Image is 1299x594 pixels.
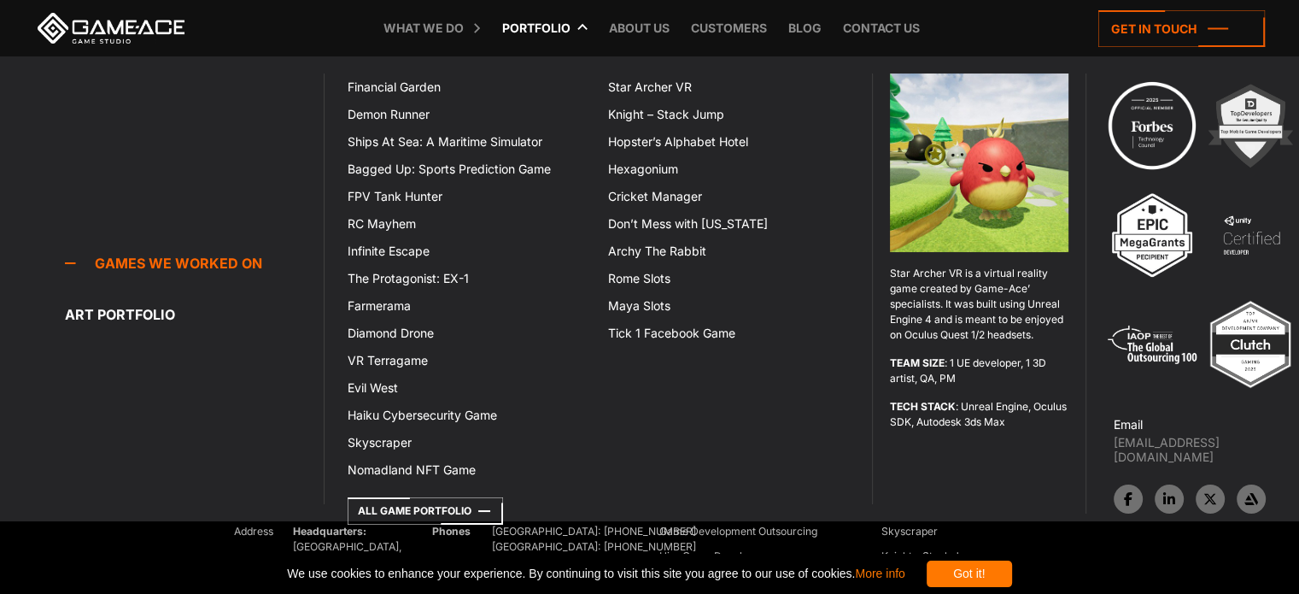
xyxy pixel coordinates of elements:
a: Archy The Rabbit [598,238,858,265]
a: Skyscraper [337,429,598,456]
div: Got it! [927,561,1012,587]
a: Maya Slots [598,292,858,320]
a: Diamond Drone [337,320,598,347]
a: More info [855,567,904,580]
a: Farmerama [337,292,598,320]
strong: TEAM SIZE [890,356,945,369]
span: We use cookies to enhance your experience. By continuing to visit this site you agree to our use ... [287,561,904,587]
a: Hexagonium [598,156,858,183]
img: 2 [1203,79,1297,173]
a: Art portfolio [65,297,324,332]
a: Evil West [337,374,598,402]
a: Bagged Up: Sports Prediction Game [337,156,598,183]
span: Address [234,525,273,538]
a: FPV Tank Hunter [337,183,598,210]
p: : Unreal Engine, Oculus SDK, Autodesk 3ds Max [890,399,1068,430]
a: All Game Portfolio [348,497,503,525]
a: [EMAIL_ADDRESS][DOMAIN_NAME] [1114,435,1299,464]
a: Hopster’s Alphabet Hotel [598,128,858,156]
strong: TECH STACK [890,400,956,413]
img: Technology council badge program ace 2025 game ace [1105,79,1199,173]
p: : 1 UE developer, 1 3D artist, QA, PM [890,356,1068,386]
a: Nomadland NFT Game [337,456,598,484]
a: RC Mayhem [337,210,598,238]
a: Tick 1 Facebook Game [598,320,858,347]
a: Cricket Manager [598,183,858,210]
a: Demon Runner [337,101,598,128]
strong: Email [1114,417,1143,432]
a: Haiku Cybersecurity Game [337,402,598,429]
a: VR Terragame [337,347,598,374]
a: Hire Game Developers [659,549,769,566]
img: 4 [1204,188,1298,282]
a: Financial Garden [337,74,598,101]
a: Games we worked on [65,246,324,280]
a: Knight – Stack Jump [881,549,980,566]
a: Star Archer VR [598,74,858,101]
p: Star Archer VR is a virtual reality game created by Game-Ace’ specialists. It was built using Unr... [890,266,1068,343]
img: Star archer vr game top menu [890,74,1068,252]
a: Get in touch [1098,10,1265,47]
img: 5 [1105,297,1199,391]
img: Top ar vr development company gaming 2025 game ace [1203,297,1297,391]
a: Ships At Sea: A Maritime Simulator [337,128,598,156]
a: Don’t Mess with [US_STATE] [598,210,858,238]
a: Infinite Escape [337,238,598,265]
a: Knight – Stack Jump [598,101,858,128]
a: The Protagonist: EX-1 [337,265,598,292]
img: 3 [1105,188,1199,282]
strong: Headquarters: [293,525,366,538]
a: Rome Slots [598,265,858,292]
a: Skyscraper [881,524,938,541]
span: [GEOGRAPHIC_DATA]: [PHONE_NUMBER] [492,540,696,553]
